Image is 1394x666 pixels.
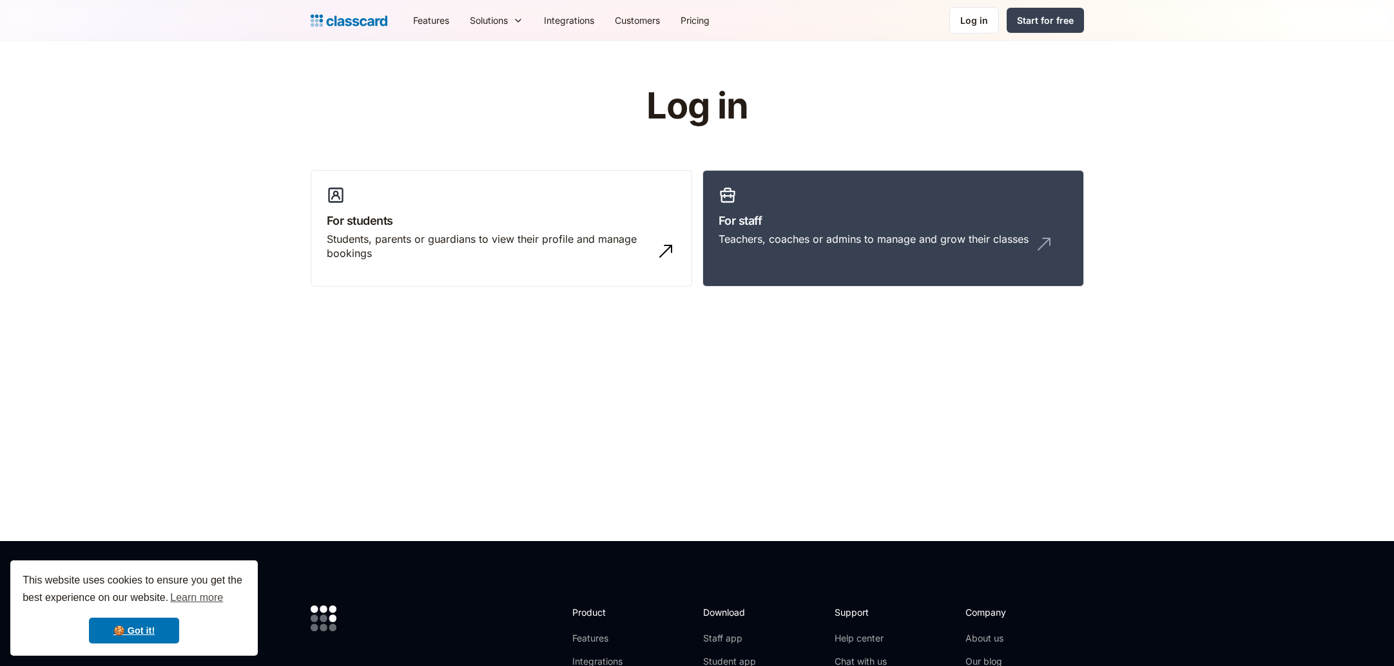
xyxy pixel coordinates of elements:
div: Teachers, coaches or admins to manage and grow their classes [719,232,1029,246]
a: Help center [835,632,887,645]
span: This website uses cookies to ensure you get the best experience on our website. [23,573,246,607]
h1: Log in [492,86,902,126]
div: cookieconsent [10,560,258,656]
h2: Support [835,605,887,619]
a: Features [403,6,460,35]
div: Log in [960,14,988,27]
h3: For students [327,212,676,229]
div: Solutions [460,6,534,35]
a: learn more about cookies [168,588,225,607]
a: Customers [605,6,670,35]
a: home [311,12,387,30]
h3: For staff [719,212,1068,229]
h2: Download [703,605,756,619]
a: For staffTeachers, coaches or admins to manage and grow their classes [702,170,1084,287]
h2: Company [965,605,1051,619]
a: Pricing [670,6,720,35]
div: Students, parents or guardians to view their profile and manage bookings [327,232,650,261]
a: Staff app [703,632,756,645]
div: Solutions [470,14,508,27]
a: dismiss cookie message [89,618,179,643]
a: Start for free [1007,8,1084,33]
div: Start for free [1017,14,1074,27]
a: Integrations [534,6,605,35]
h2: Product [572,605,641,619]
a: Log in [949,7,999,33]
a: For studentsStudents, parents or guardians to view their profile and manage bookings [311,170,692,287]
a: Features [572,632,641,645]
a: About us [965,632,1051,645]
